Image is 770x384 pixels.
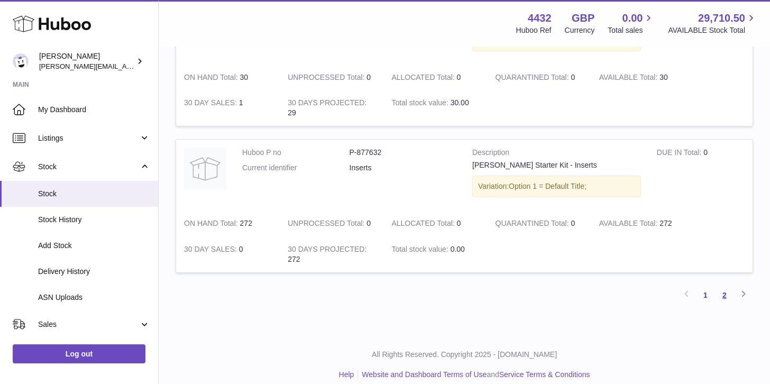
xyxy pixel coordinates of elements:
[288,98,366,109] strong: 30 DAYS PROJECTED
[698,11,745,25] span: 29,710.50
[184,219,240,230] strong: ON HAND Total
[38,267,150,277] span: Delivery History
[38,319,139,330] span: Sales
[451,245,465,253] span: 0.00
[38,189,150,199] span: Stock
[13,53,29,69] img: akhil@amalachai.com
[565,25,595,35] div: Currency
[39,62,212,70] span: [PERSON_NAME][EMAIL_ADDRESS][DOMAIN_NAME]
[38,215,150,225] span: Stock History
[496,73,571,84] strong: QUARANTINED Total
[339,370,354,379] a: Help
[176,211,280,236] td: 272
[591,65,695,90] td: 30
[280,211,383,236] td: 0
[599,219,659,230] strong: AVAILABLE Total
[608,25,655,35] span: Total sales
[383,65,487,90] td: 0
[288,73,366,84] strong: UNPROCESSED Total
[608,11,655,35] a: 0.00 Total sales
[176,236,280,272] td: 0
[38,162,139,172] span: Stock
[242,148,350,158] dt: Huboo P no
[184,73,240,84] strong: ON HAND Total
[571,73,575,81] span: 0
[715,286,734,305] a: 2
[391,245,450,256] strong: Total stock value
[362,370,487,379] a: Website and Dashboard Terms of Use
[350,148,457,158] dd: P-877632
[280,90,383,126] td: 29
[391,219,456,230] strong: ALLOCATED Total
[38,241,150,251] span: Add Stock
[668,11,757,35] a: 29,710.50 AVAILABLE Stock Total
[649,140,753,211] td: 0
[39,51,134,71] div: [PERSON_NAME]
[391,73,456,84] strong: ALLOCATED Total
[509,182,586,190] span: Option 1 = Default Title;
[13,344,145,363] a: Log out
[496,219,571,230] strong: QUARANTINED Total
[184,98,239,109] strong: 30 DAY SALES
[176,90,280,126] td: 1
[599,73,659,84] strong: AVAILABLE Total
[591,211,695,236] td: 272
[280,65,383,90] td: 0
[657,148,703,159] strong: DUE IN Total
[451,98,469,107] span: 30.00
[383,211,487,236] td: 0
[167,350,762,360] p: All Rights Reserved. Copyright 2025 - [DOMAIN_NAME]
[668,25,757,35] span: AVAILABLE Stock Total
[288,219,366,230] strong: UNPROCESSED Total
[572,11,594,25] strong: GBP
[622,11,643,25] span: 0.00
[184,245,239,256] strong: 30 DAY SALES
[38,292,150,303] span: ASN Uploads
[176,65,280,90] td: 30
[391,98,450,109] strong: Total stock value
[528,11,552,25] strong: 4432
[38,133,139,143] span: Listings
[499,370,590,379] a: Service Terms & Conditions
[38,105,150,115] span: My Dashboard
[184,148,226,190] img: product image
[472,176,641,197] div: Variation:
[280,236,383,272] td: 272
[571,219,575,227] span: 0
[516,25,552,35] div: Huboo Ref
[358,370,590,380] li: and
[288,245,366,256] strong: 30 DAYS PROJECTED
[350,163,457,173] dd: Inserts
[242,163,350,173] dt: Current identifier
[696,286,715,305] a: 1
[472,160,641,170] div: [PERSON_NAME] Starter Kit - Inserts
[472,148,641,160] strong: Description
